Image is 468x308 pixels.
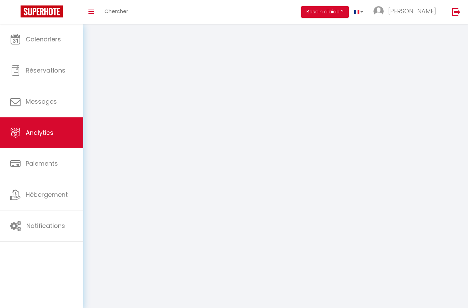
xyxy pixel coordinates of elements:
[26,190,68,199] span: Hébergement
[26,97,57,106] span: Messages
[301,6,349,18] button: Besoin d'aide ?
[21,5,63,17] img: Super Booking
[26,35,61,43] span: Calendriers
[26,221,65,230] span: Notifications
[26,159,58,168] span: Paiements
[5,3,26,23] button: Ouvrir le widget de chat LiveChat
[26,128,53,137] span: Analytics
[388,7,436,15] span: [PERSON_NAME]
[452,8,460,16] img: logout
[373,6,384,16] img: ...
[104,8,128,15] span: Chercher
[26,66,65,75] span: Réservations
